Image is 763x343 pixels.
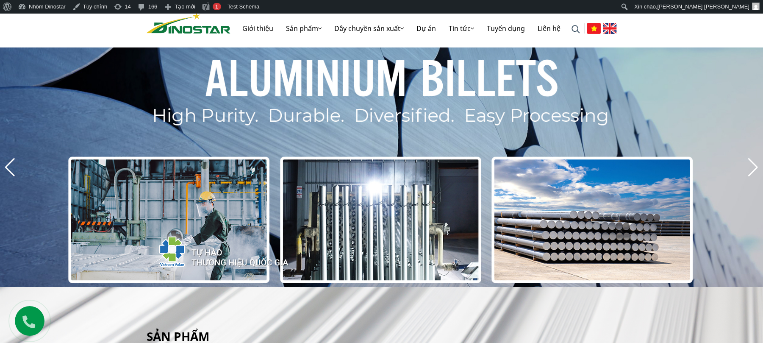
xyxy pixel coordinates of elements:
img: thqg [134,221,290,279]
a: Nhôm Dinostar [147,11,230,33]
img: Nhôm Dinostar [147,12,230,33]
img: Tiếng Việt [587,23,601,34]
a: Tuyển dụng [480,15,531,42]
a: Dây chuyền sản xuất [328,15,410,42]
a: Dự án [410,15,442,42]
img: search [572,25,580,33]
a: Tin tức [442,15,480,42]
a: Giới thiệu [236,15,280,42]
img: English [603,23,617,34]
span: [PERSON_NAME] [PERSON_NAME] [658,3,749,10]
div: Previous slide [4,158,16,177]
a: Sản phẩm [280,15,328,42]
a: Liên hệ [531,15,567,42]
div: Next slide [747,158,759,177]
span: 1 [215,3,218,10]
